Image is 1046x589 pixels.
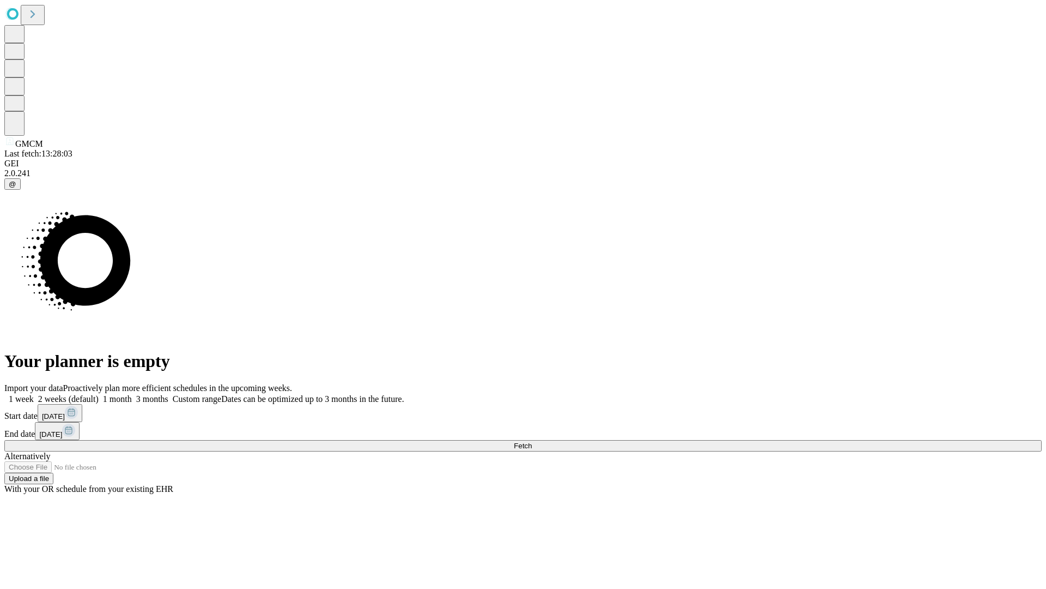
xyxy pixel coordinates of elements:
[4,383,63,393] span: Import your data
[4,169,1042,178] div: 2.0.241
[4,159,1042,169] div: GEI
[4,452,50,461] span: Alternatively
[4,149,72,158] span: Last fetch: 13:28:03
[4,484,173,494] span: With your OR schedule from your existing EHR
[63,383,292,393] span: Proactively plan more efficient schedules in the upcoming weeks.
[103,394,132,404] span: 1 month
[38,394,99,404] span: 2 weeks (default)
[4,473,53,484] button: Upload a file
[173,394,221,404] span: Custom range
[136,394,168,404] span: 3 months
[4,351,1042,371] h1: Your planner is empty
[15,139,43,148] span: GMCM
[4,422,1042,440] div: End date
[4,178,21,190] button: @
[514,442,532,450] span: Fetch
[4,404,1042,422] div: Start date
[35,422,80,440] button: [DATE]
[9,180,16,188] span: @
[221,394,404,404] span: Dates can be optimized up to 3 months in the future.
[39,430,62,438] span: [DATE]
[42,412,65,420] span: [DATE]
[4,440,1042,452] button: Fetch
[9,394,34,404] span: 1 week
[38,404,82,422] button: [DATE]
